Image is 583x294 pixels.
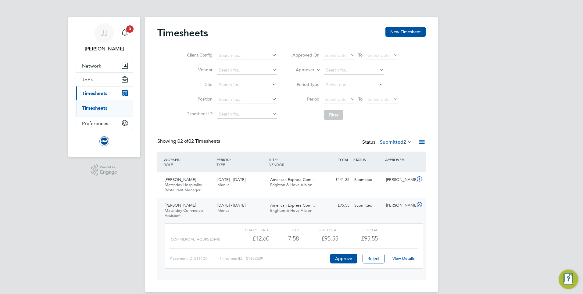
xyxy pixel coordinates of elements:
div: Submitted [352,175,384,185]
span: Select date [368,97,390,102]
a: Timesheets [82,105,107,111]
a: Go to home page [76,136,133,146]
label: Vendor [185,67,213,72]
div: [PERSON_NAME] [384,175,415,185]
a: Powered byEngage [91,164,117,176]
div: Placement ID: 211124 [170,254,219,263]
span: Brighton & Hove Albion [270,208,312,213]
div: £95.55 [320,200,352,211]
span: / [179,157,181,162]
div: Timesheets [76,100,133,116]
span: JJ [101,29,108,37]
div: APPROVER [384,154,415,165]
label: Period [292,96,320,102]
span: Preferences [82,120,108,126]
label: Submitted [380,139,412,145]
input: Search for... [324,66,384,75]
span: TOTAL [338,157,349,162]
span: American Express Com… [270,177,315,182]
button: Reject [363,254,384,263]
span: / [277,157,278,162]
nav: Main navigation [68,17,140,157]
span: Timesheets [82,90,107,96]
h2: Timesheets [157,27,208,39]
span: Matchday Hospitality Restaurant Manager [165,182,202,193]
input: Search for... [217,51,277,60]
a: 3 [119,23,131,43]
label: Approved On [292,52,320,58]
div: Showing [157,138,221,145]
input: Search for... [217,66,277,75]
label: Timesheet ID [185,111,213,116]
span: [DATE] - [DATE] [217,203,245,208]
span: Manual [217,208,231,213]
span: [PERSON_NAME] [165,203,196,208]
button: Jobs [76,73,133,86]
button: Approve [330,254,357,263]
span: COMMERCIAL_HOURS (£/HR) [171,237,220,241]
span: To [356,51,364,59]
div: PERIOD [215,154,268,170]
span: TYPE [216,162,225,167]
button: Filter [324,110,343,120]
div: [PERSON_NAME] [384,200,415,211]
span: VENDOR [269,162,284,167]
span: Engage [100,170,117,175]
span: Matchday Commercial Assistant [165,208,204,218]
span: Select date [325,97,347,102]
div: STATUS [352,154,384,165]
span: To [356,95,364,103]
div: QTY [269,226,299,233]
button: Engage Resource Center [559,270,578,289]
span: 02 Timesheets [177,138,220,144]
span: £95.55 [361,235,378,242]
button: Preferences [76,116,133,130]
img: brightonandhovealbion-logo-retina.png [99,136,109,146]
div: £12.60 [230,233,269,244]
span: Select date [325,53,347,58]
span: Jobs [82,77,93,83]
label: Approver [287,67,314,73]
div: Status [362,138,413,147]
button: Network [76,59,133,72]
div: WORKER [162,154,215,170]
div: £95.55 [299,233,338,244]
button: Timesheets [76,86,133,100]
input: Search for... [217,110,277,119]
span: [PERSON_NAME] [165,177,196,182]
span: American Express Com… [270,203,315,208]
input: Select one [324,81,384,89]
span: 3 [126,25,134,33]
a: View Details [392,256,415,261]
div: 7.58 [269,233,299,244]
div: Charge rate [230,226,269,233]
label: Site [185,82,213,87]
span: Select date [368,53,390,58]
input: Search for... [217,81,277,89]
span: Network [82,63,101,69]
label: Position [185,96,213,102]
span: Brighton & Hove Albion [270,182,312,187]
div: Submitted [352,200,384,211]
input: Search for... [217,95,277,104]
button: New Timesheet [385,27,426,37]
div: £441.35 [320,175,352,185]
div: SITE [268,154,320,170]
span: ROLE [164,162,173,167]
span: / [230,157,231,162]
div: Timesheet ID: TS1802639 [219,254,329,263]
label: Client Config [185,52,213,58]
span: 02 of [177,138,188,144]
span: Jack Joyce [76,45,133,53]
label: Period Type [292,82,320,87]
span: 2 [403,139,406,145]
span: Manual [217,182,231,187]
div: Sub Total [299,226,338,233]
a: JJ[PERSON_NAME] [76,23,133,53]
span: [DATE] - [DATE] [217,177,245,182]
div: Total [338,226,377,233]
span: Powered by [100,164,117,170]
